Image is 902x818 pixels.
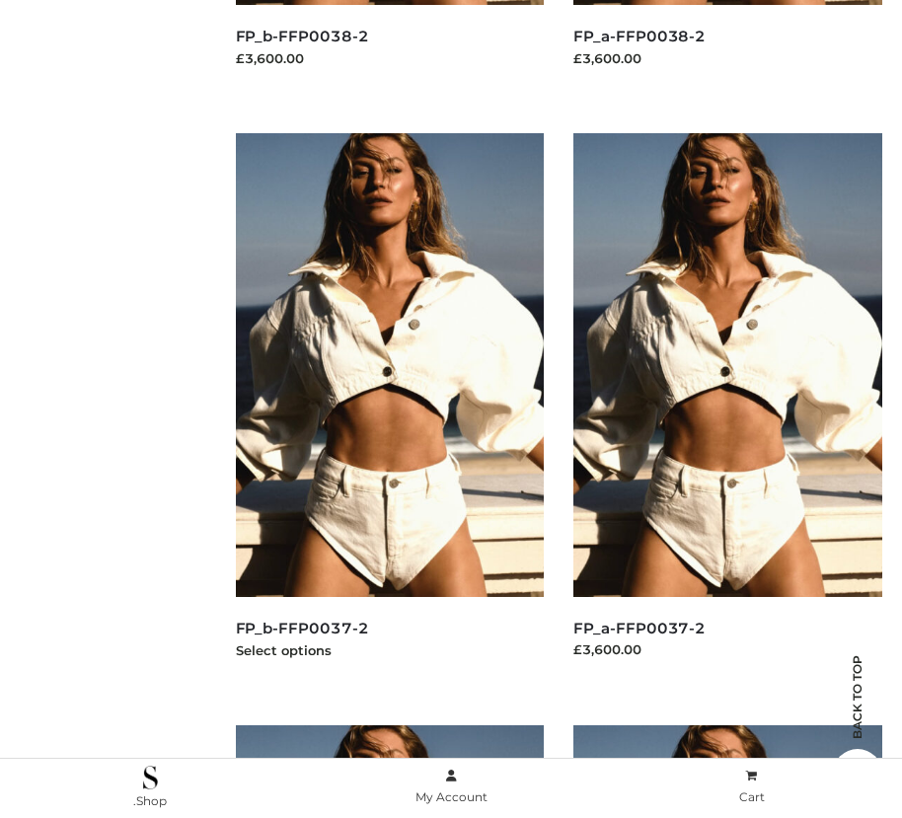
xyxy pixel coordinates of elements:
[573,619,706,637] a: FP_a-FFP0037-2
[236,619,369,637] a: FP_b-FFP0037-2
[573,639,882,659] div: £3,600.00
[573,27,706,45] a: FP_a-FFP0038-2
[573,48,882,68] div: £3,600.00
[143,766,158,789] img: .Shop
[833,690,882,739] span: Back to top
[236,27,369,45] a: FP_b-FFP0038-2
[236,642,332,658] a: Select options
[601,765,902,809] a: Cart
[739,789,765,804] span: Cart
[301,765,602,809] a: My Account
[415,789,488,804] span: My Account
[236,48,545,68] div: £3,600.00
[133,793,167,808] span: .Shop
